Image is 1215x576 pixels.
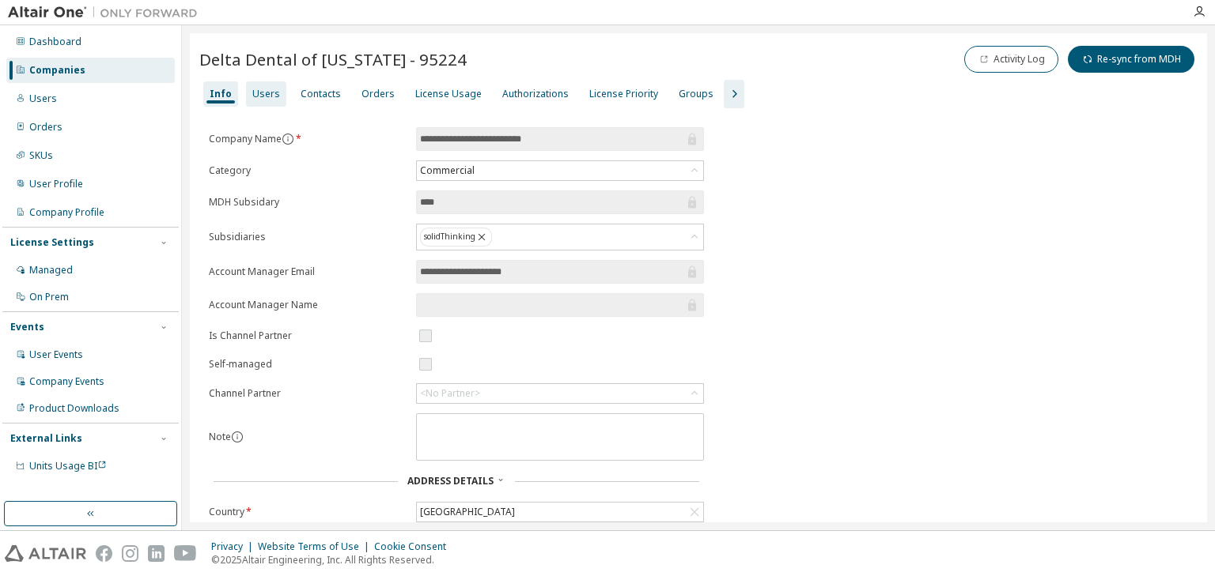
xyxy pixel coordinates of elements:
div: Cookie Consent [374,540,456,553]
div: Managed [29,264,73,277]
label: Self-managed [209,358,407,371]
div: Commercial [417,161,703,180]
label: Channel Partner [209,387,407,400]
label: Is Channel Partner [209,329,407,342]
div: Companies [29,64,85,77]
div: License Settings [10,236,94,249]
div: Info [210,88,232,100]
div: Dashboard [29,36,81,48]
img: altair_logo.svg [5,545,86,562]
label: Note [209,430,231,443]
div: Groups [679,88,713,100]
div: License Usage [415,88,482,100]
div: Website Terms of Use [258,540,374,553]
label: Country [209,506,407,518]
label: Subsidiaries [209,231,407,243]
div: Authorizations [502,88,569,100]
button: Re-sync from MDH [1068,46,1194,73]
button: information [282,133,294,145]
div: [GEOGRAPHIC_DATA] [417,503,703,521]
div: Orders [361,88,395,100]
span: Units Usage BI [29,459,107,472]
span: Address Details [407,474,494,488]
label: MDH Subsidary [209,196,407,209]
img: youtube.svg [174,545,197,562]
div: Privacy [211,540,258,553]
label: Account Manager Name [209,299,407,311]
span: Delta Dental of [US_STATE] - 95224 [199,48,467,70]
div: Users [252,88,280,100]
label: Category [209,164,407,177]
div: Commercial [418,162,477,179]
img: linkedin.svg [148,545,165,562]
div: License Priority [589,88,658,100]
div: Company Profile [29,206,104,219]
label: Account Manager Email [209,265,407,278]
div: Contacts [301,88,341,100]
label: Company Name [209,133,407,145]
img: Altair One [8,5,206,21]
div: Orders [29,121,62,134]
div: <No Partner> [417,384,703,403]
p: © 2025 Altair Engineering, Inc. All Rights Reserved. [211,553,456,567]
div: User Profile [29,178,83,190]
img: facebook.svg [96,545,112,562]
div: Company Events [29,375,104,388]
div: Product Downloads [29,402,119,415]
div: On Prem [29,291,69,303]
button: information [231,431,244,443]
div: SKUs [29,149,53,162]
div: Users [29,92,57,105]
div: <No Partner> [420,387,480,400]
div: User Events [29,348,83,361]
div: [GEOGRAPHIC_DATA] [418,503,517,521]
div: solidThinking [417,224,703,250]
div: solidThinking [420,228,492,247]
img: instagram.svg [122,545,138,562]
button: Activity Log [964,46,1058,73]
div: External Links [10,432,82,445]
div: Events [10,321,44,333]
